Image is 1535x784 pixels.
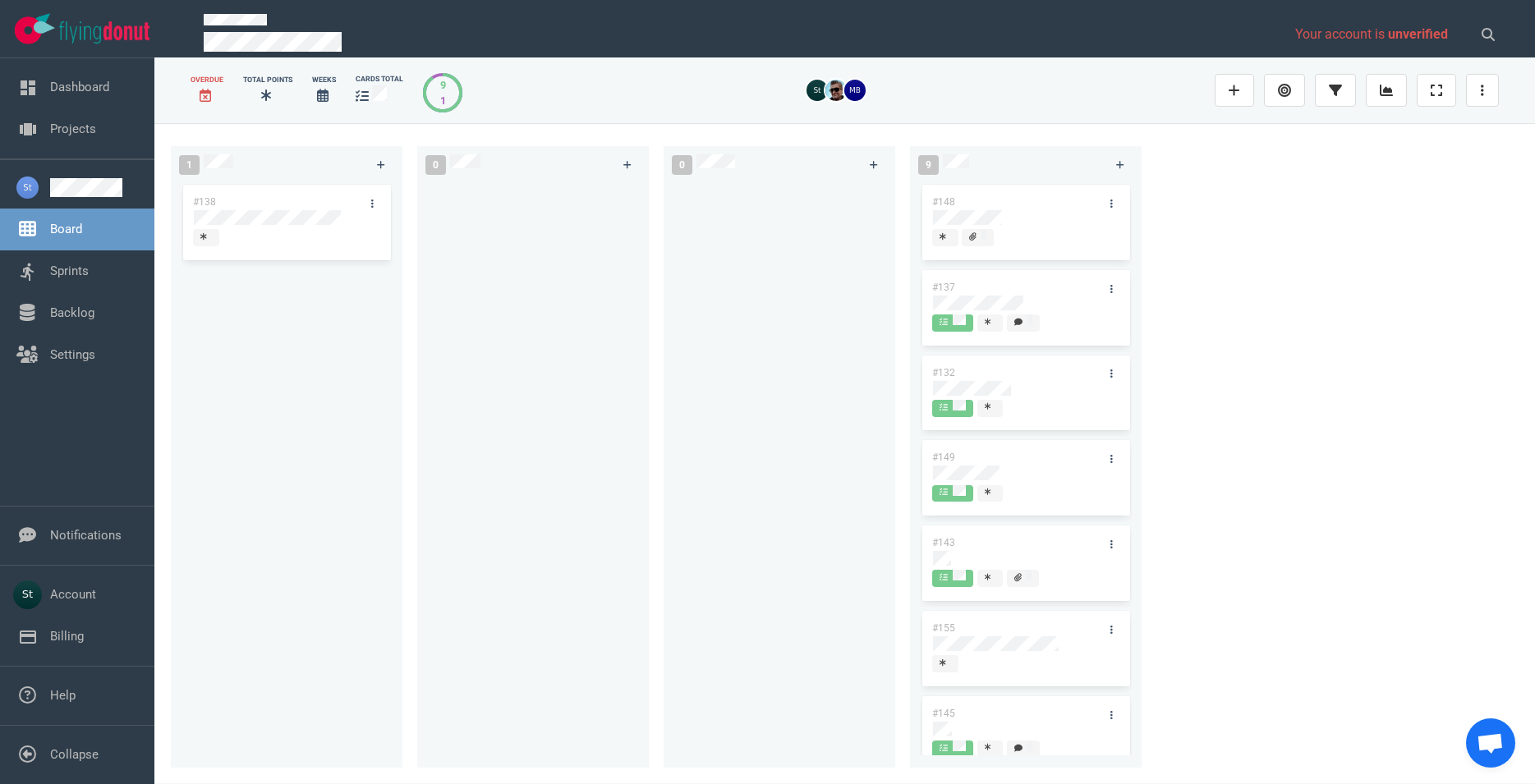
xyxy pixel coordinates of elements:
[50,305,94,320] a: Backlog
[440,77,446,93] div: 9
[191,75,223,85] div: Overdue
[932,708,955,719] a: #145
[50,222,82,236] a: Board
[59,21,149,44] img: Flying Donut text logo
[50,80,109,94] a: Dashboard
[50,347,95,362] a: Settings
[1388,26,1448,42] span: unverified
[807,80,828,101] img: 26
[672,155,692,175] span: 0
[50,629,84,644] a: Billing
[425,155,446,175] span: 0
[50,688,76,703] a: Help
[1466,718,1515,768] div: Open chat
[312,75,336,85] div: Weeks
[932,452,955,463] a: #149
[440,93,446,108] div: 1
[932,282,955,293] a: #137
[918,155,939,175] span: 9
[50,121,96,136] a: Projects
[844,80,866,101] img: 26
[932,622,955,634] a: #155
[932,367,955,378] a: #132
[193,196,216,208] a: #138
[932,537,955,548] a: #143
[1295,26,1448,42] span: Your account is
[50,747,99,762] a: Collapse
[50,587,96,602] a: Account
[825,80,847,101] img: 26
[243,75,292,85] div: Total Points
[179,155,200,175] span: 1
[50,528,122,543] a: Notifications
[932,196,955,208] a: #148
[50,264,89,278] a: Sprints
[356,74,403,85] div: cards total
